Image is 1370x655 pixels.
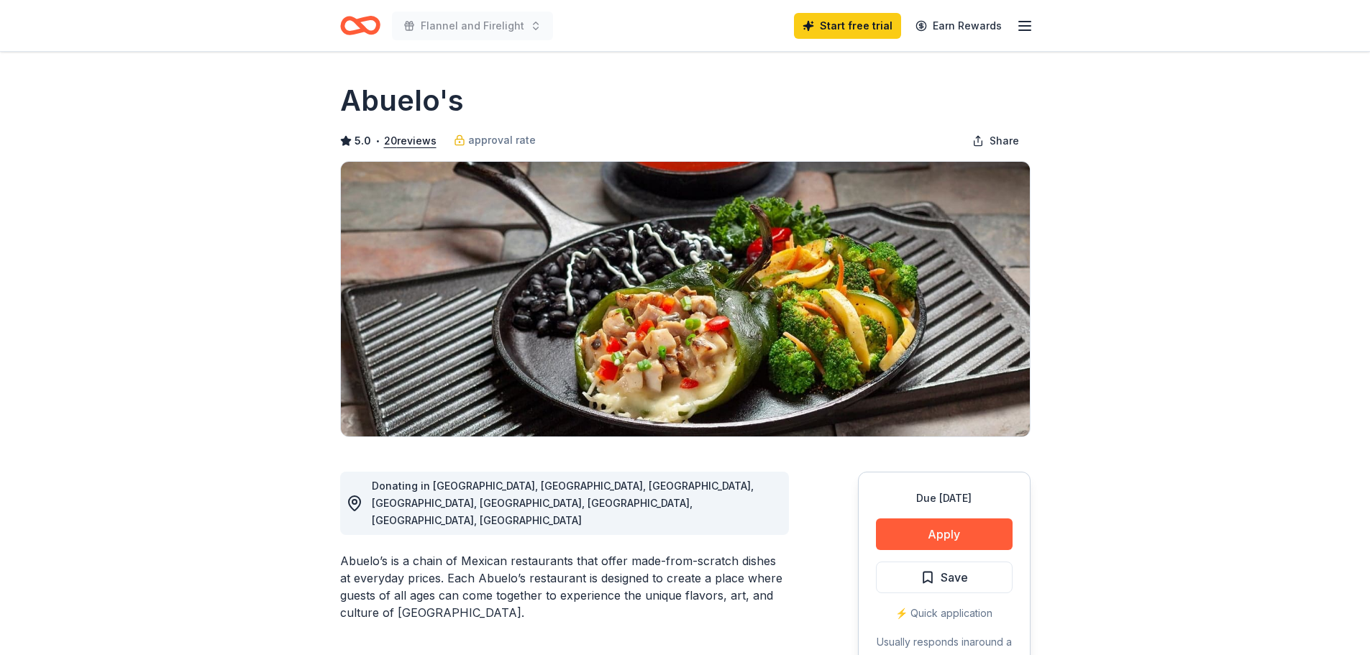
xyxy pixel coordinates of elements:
span: Donating in [GEOGRAPHIC_DATA], [GEOGRAPHIC_DATA], [GEOGRAPHIC_DATA], [GEOGRAPHIC_DATA], [GEOGRAPH... [372,480,754,526]
a: Earn Rewards [907,13,1010,39]
button: Apply [876,518,1013,550]
img: Image for Abuelo's [341,162,1030,436]
div: ⚡️ Quick application [876,605,1013,622]
button: Flannel and Firelight [392,12,553,40]
button: 20reviews [384,132,437,150]
div: Abuelo’s is a chain of Mexican restaurants that offer made-from-scratch dishes at everyday prices... [340,552,789,621]
div: Due [DATE] [876,490,1013,507]
a: Start free trial [794,13,901,39]
span: Share [990,132,1019,150]
button: Save [876,562,1013,593]
span: approval rate [468,132,536,149]
a: Home [340,9,380,42]
span: • [375,135,380,147]
a: approval rate [454,132,536,149]
span: Flannel and Firelight [421,17,524,35]
h1: Abuelo's [340,81,464,121]
span: 5.0 [355,132,371,150]
button: Share [961,127,1031,155]
span: Save [941,568,968,587]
